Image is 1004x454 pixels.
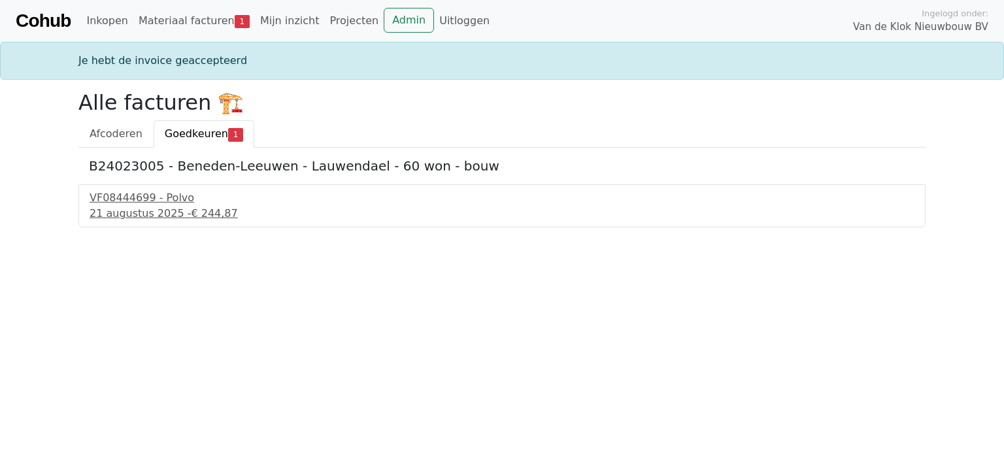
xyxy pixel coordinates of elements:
[78,90,926,115] h2: Alle facturen 🏗️
[81,8,133,34] a: Inkopen
[165,127,228,140] span: Goedkeuren
[228,128,243,141] span: 1
[78,120,154,148] a: Afcoderen
[235,15,250,28] span: 1
[89,158,915,174] h5: B24023005 - Beneden-Leeuwen - Lauwendael - 60 won - bouw
[434,8,495,34] a: Uitloggen
[90,190,914,206] div: VF08444699 - Polvo
[255,8,325,34] a: Mijn inzicht
[90,206,914,221] div: 21 augustus 2025 -
[191,207,237,219] span: € 244,87
[324,8,384,34] a: Projecten
[90,127,142,140] span: Afcoderen
[90,190,914,221] a: VF08444699 - Polvo21 augustus 2025 -€ 244,87
[384,8,434,33] a: Admin
[154,120,254,148] a: Goedkeuren1
[853,20,988,35] span: Van de Klok Nieuwbouw BV
[71,53,933,69] div: Je hebt de invoice geaccepteerd
[922,7,988,20] span: Ingelogd onder:
[16,5,71,37] a: Cohub
[133,8,255,34] a: Materiaal facturen1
